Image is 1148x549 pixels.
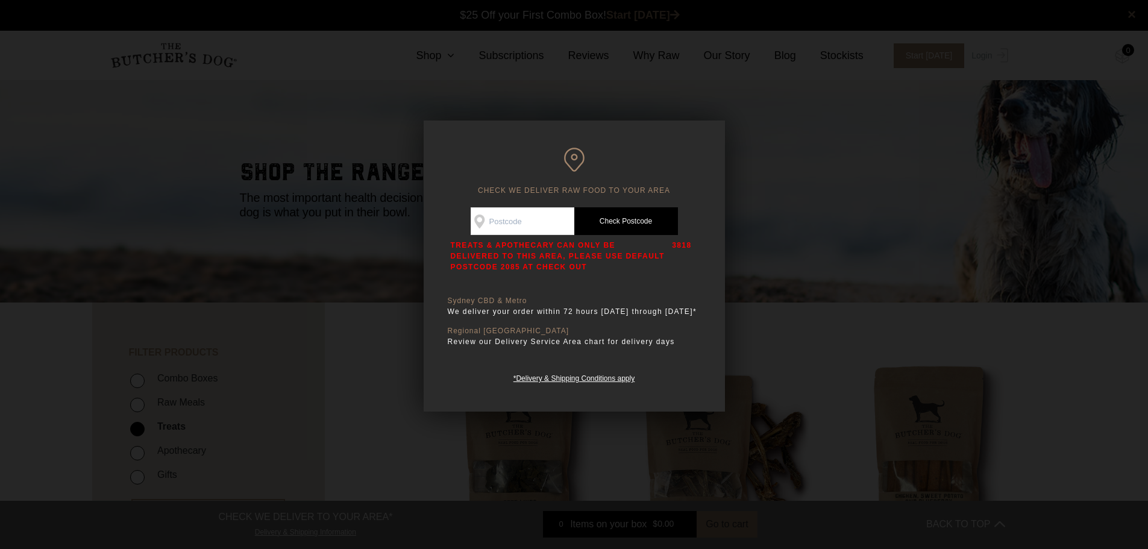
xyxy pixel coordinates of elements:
p: Review our Delivery Service Area chart for delivery days [448,336,701,348]
p: Regional [GEOGRAPHIC_DATA] [448,327,701,336]
h6: CHECK WE DELIVER RAW FOOD TO YOUR AREA [448,148,701,195]
input: Postcode [471,207,574,235]
p: 3818 [672,240,691,272]
p: Sydney CBD & Metro [448,296,701,306]
a: *Delivery & Shipping Conditions apply [513,371,635,383]
a: Check Postcode [574,207,678,235]
p: TREATS & APOTHECARY CAN ONLY BE DELIVERED TO THIS AREA, PLEASE USE DEFAULT POSTCODE 2085 AT CHECK... [451,240,667,272]
p: We deliver your order within 72 hours [DATE] through [DATE]* [448,306,701,318]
